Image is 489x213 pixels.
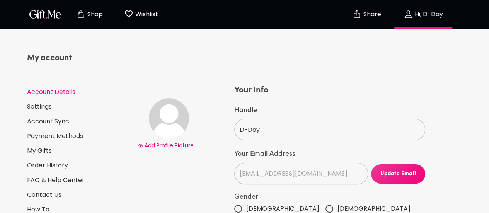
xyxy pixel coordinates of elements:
a: Account Sync [27,117,131,126]
a: Order History [27,161,131,170]
button: GiftMe Logo [27,10,63,19]
a: Settings [27,102,131,111]
img: GiftMe Logo [28,9,63,20]
a: My Gifts [27,147,131,155]
a: Payment Methods [27,132,131,140]
label: Handle [234,106,425,115]
img: secure [352,10,361,19]
a: Account Details [27,88,131,96]
button: Share [353,1,380,28]
span: Update Email [371,170,425,178]
p: Share [361,11,381,18]
button: Update Email [371,164,425,184]
p: Wishlist [133,9,158,19]
a: FAQ & Help Center [27,176,131,184]
p: Shop [85,11,103,18]
h4: My account [27,52,131,65]
h4: Your Info [234,84,425,97]
label: Gender [234,194,425,201]
label: Your Email Address [234,150,425,159]
button: Store page [68,2,111,27]
a: Contact Us [27,191,131,199]
span: Add Profile Picture [145,141,194,149]
button: Wishlist page [120,2,162,27]
button: Hi, D-Day [385,2,462,27]
img: Avatar [149,98,189,138]
p: Hi, D-Day [413,11,443,18]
